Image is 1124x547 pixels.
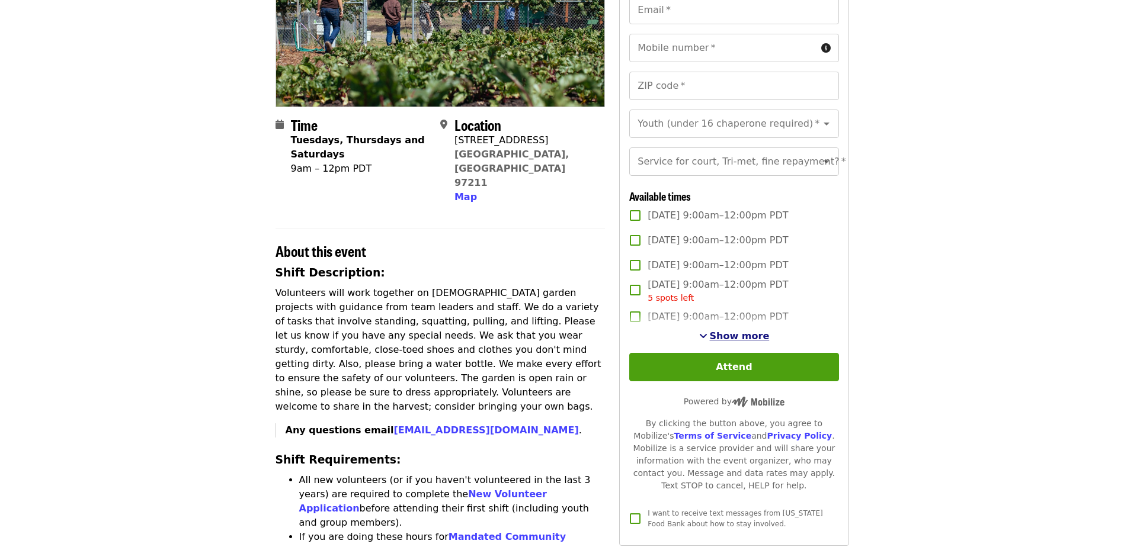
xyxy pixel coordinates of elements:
[454,191,477,202] span: Map
[674,431,751,440] a: Terms of Service
[648,278,788,304] span: [DATE] 9:00am–12:00pm PDT
[286,423,606,437] p: .
[440,119,447,130] i: map-marker-alt icon
[629,188,691,204] span: Available times
[629,34,816,62] input: Mobile number
[648,509,822,528] span: I want to receive text messages from [US_STATE] Food Bank about how to stay involved.
[648,293,694,303] span: 5 spots left
[818,153,835,170] button: Open
[699,329,770,343] button: See more timeslots
[454,149,569,188] a: [GEOGRAPHIC_DATA], [GEOGRAPHIC_DATA] 97211
[299,473,606,530] li: All new volunteers (or if you haven't volunteered in the last 3 years) are required to complete t...
[276,453,401,466] strong: Shift Requirements:
[629,353,838,381] button: Attend
[276,240,366,261] span: About this event
[299,488,547,514] a: New Volunteer Application
[732,397,784,407] img: Powered by Mobilize
[629,417,838,492] div: By clicking the button above, you agree to Mobilize's and . Mobilize is a service provider and wi...
[291,134,425,160] strong: Tuesdays, Thursdays and Saturdays
[454,133,595,147] div: [STREET_ADDRESS]
[454,190,477,204] button: Map
[276,286,606,414] p: Volunteers will work together on [DEMOGRAPHIC_DATA] garden projects with guidance from team leade...
[648,258,788,272] span: [DATE] 9:00am–12:00pm PDT
[454,114,501,135] span: Location
[821,43,831,54] i: circle-info icon
[286,424,579,436] strong: Any questions email
[648,208,788,223] span: [DATE] 9:00am–12:00pm PDT
[276,119,284,130] i: calendar icon
[684,397,784,406] span: Powered by
[818,115,835,132] button: Open
[710,330,770,342] span: Show more
[276,266,385,279] strong: Shift Description:
[291,114,318,135] span: Time
[648,310,788,324] span: [DATE] 9:00am–12:00pm PDT
[393,424,578,436] a: [EMAIL_ADDRESS][DOMAIN_NAME]
[648,233,788,247] span: [DATE] 9:00am–12:00pm PDT
[767,431,832,440] a: Privacy Policy
[291,162,431,176] div: 9am – 12pm PDT
[629,72,838,100] input: ZIP code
